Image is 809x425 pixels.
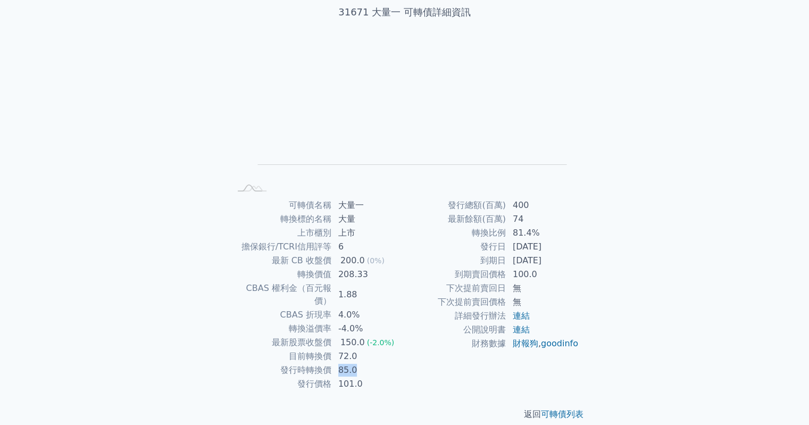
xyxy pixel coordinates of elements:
td: 到期日 [405,254,506,268]
td: 發行價格 [230,377,332,391]
td: 最新餘額(百萬) [405,212,506,226]
td: 4.0% [332,308,405,322]
td: 6 [332,240,405,254]
div: 150.0 [338,336,367,349]
td: 發行時轉換價 [230,363,332,377]
td: 最新 CB 收盤價 [230,254,332,268]
h1: 31671 大量一 可轉債詳細資訊 [218,5,592,20]
td: 大量一 [332,198,405,212]
td: 轉換標的名稱 [230,212,332,226]
td: 74 [506,212,579,226]
span: (-2.0%) [367,338,395,347]
td: 下次提前賣回價格 [405,295,506,309]
td: 100.0 [506,268,579,281]
td: 可轉債名稱 [230,198,332,212]
td: 下次提前賣回日 [405,281,506,295]
td: 無 [506,281,579,295]
td: 到期賣回價格 [405,268,506,281]
td: 101.0 [332,377,405,391]
td: 公開說明書 [405,323,506,337]
td: 無 [506,295,579,309]
td: 發行日 [405,240,506,254]
td: 發行總額(百萬) [405,198,506,212]
a: 財報狗 [513,338,538,348]
td: 目前轉換價 [230,349,332,363]
iframe: Chat Widget [756,374,809,425]
td: 1.88 [332,281,405,308]
span: (0%) [367,256,385,265]
td: , [506,337,579,351]
td: -4.0% [332,322,405,336]
div: 200.0 [338,254,367,267]
td: 詳細發行辦法 [405,309,506,323]
td: 85.0 [332,363,405,377]
td: [DATE] [506,254,579,268]
td: 擔保銀行/TCRI信用評等 [230,240,332,254]
td: 轉換溢價率 [230,322,332,336]
td: 財務數據 [405,337,506,351]
g: Chart [248,53,567,180]
td: CBAS 權利金（百元報價） [230,281,332,308]
a: goodinfo [541,338,578,348]
a: 連結 [513,311,530,321]
div: 聊天小工具 [756,374,809,425]
td: 400 [506,198,579,212]
td: 轉換比例 [405,226,506,240]
td: [DATE] [506,240,579,254]
a: 可轉債列表 [541,409,583,419]
td: 72.0 [332,349,405,363]
td: 轉換價值 [230,268,332,281]
td: 81.4% [506,226,579,240]
p: 返回 [218,408,592,421]
td: 最新股票收盤價 [230,336,332,349]
td: 208.33 [332,268,405,281]
td: 大量 [332,212,405,226]
td: CBAS 折現率 [230,308,332,322]
td: 上市櫃別 [230,226,332,240]
td: 上市 [332,226,405,240]
a: 連結 [513,324,530,335]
